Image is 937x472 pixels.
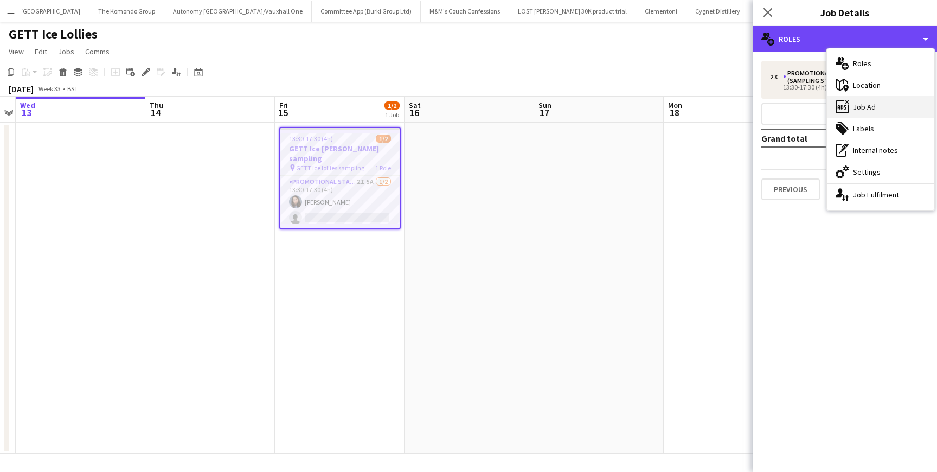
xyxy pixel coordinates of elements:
[761,130,864,147] td: Grand total
[279,127,401,229] app-job-card: 13:30-17:30 (4h)1/2GETT Ice [PERSON_NAME] sampling GETT ice lollies sampling1 RolePromotional Sta...
[636,1,686,22] button: Clementoni
[9,26,98,42] h1: GETT Ice Lollies
[18,106,35,119] span: 13
[421,1,509,22] button: M&M's Couch Confessions
[783,69,887,85] div: Promotional Staffing (Sampling Staff)
[770,73,783,81] div: 2 x
[280,144,400,163] h3: GETT Ice [PERSON_NAME] sampling
[81,44,114,59] a: Comms
[85,47,110,56] span: Comms
[278,106,288,119] span: 15
[770,85,908,90] div: 13:30-17:30 (4h)
[150,100,163,110] span: Thu
[289,135,333,143] span: 13:30-17:30 (4h)
[827,161,934,183] div: Settings
[666,106,682,119] span: 18
[537,106,551,119] span: 17
[761,178,820,200] button: Previous
[375,164,391,172] span: 1 Role
[538,100,551,110] span: Sun
[312,1,421,22] button: Committee App (Burki Group Ltd)
[280,176,400,228] app-card-role: Promotional Staffing (Sampling Staff)2I5A1/213:30-17:30 (4h)[PERSON_NAME]
[9,84,34,94] div: [DATE]
[148,106,163,119] span: 14
[407,106,421,119] span: 16
[409,100,421,110] span: Sat
[58,47,74,56] span: Jobs
[753,26,937,52] div: Roles
[279,100,288,110] span: Fri
[4,44,28,59] a: View
[827,184,934,206] div: Job Fulfilment
[509,1,636,22] button: LOST [PERSON_NAME] 30K product trial
[54,44,79,59] a: Jobs
[67,85,78,93] div: BST
[9,47,24,56] span: View
[827,53,934,74] div: Roles
[749,1,803,22] button: Actiph Water
[35,47,47,56] span: Edit
[753,5,937,20] h3: Job Details
[827,139,934,161] div: Internal notes
[20,100,35,110] span: Wed
[30,44,52,59] a: Edit
[164,1,312,22] button: Autonomy [GEOGRAPHIC_DATA]/Vauxhall One
[296,164,364,172] span: GETT ice lollies sampling
[668,100,682,110] span: Mon
[36,85,63,93] span: Week 33
[761,103,928,125] button: Add role
[384,101,400,110] span: 1/2
[827,118,934,139] div: Labels
[827,74,934,96] div: Location
[89,1,164,22] button: The Komondo Group
[385,111,399,119] div: 1 Job
[686,1,749,22] button: Cygnet Distillery
[376,135,391,143] span: 1/2
[827,96,934,118] div: Job Ad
